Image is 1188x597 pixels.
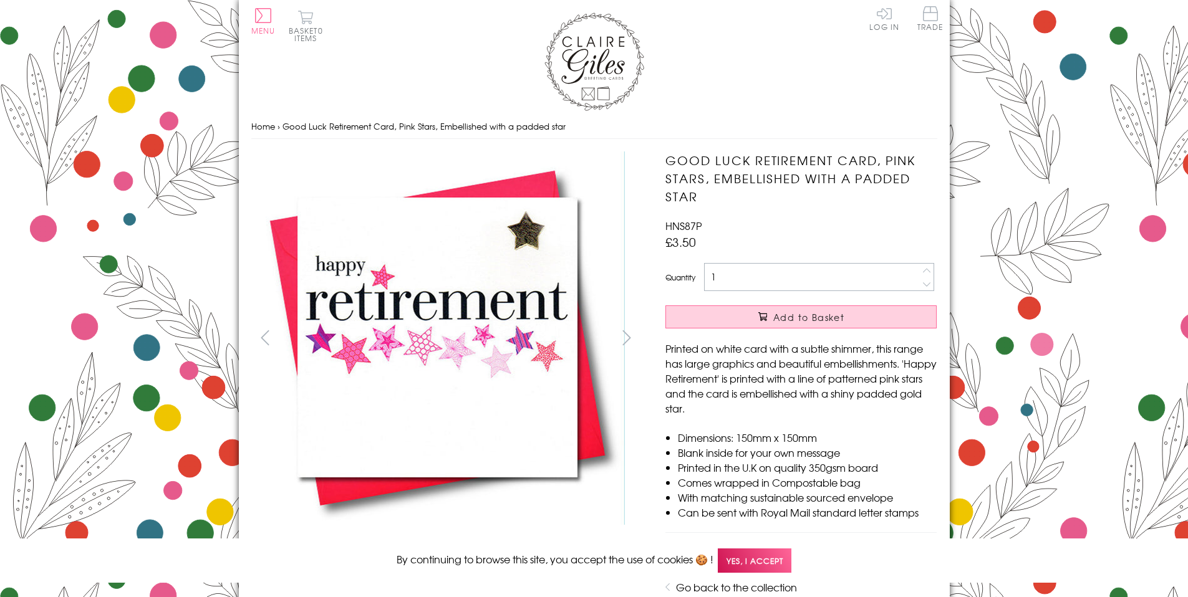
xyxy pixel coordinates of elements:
li: Comes wrapped in Compostable bag [678,475,937,490]
span: › [278,120,280,132]
label: Quantity [665,272,695,283]
li: With matching sustainable sourced envelope [678,490,937,505]
button: Menu [251,8,276,34]
img: Good Luck Retirement Card, Pink Stars, Embellished with a padded star [640,151,1015,525]
li: Blank inside for your own message [678,445,937,460]
li: Printed in the U.K on quality 350gsm board [678,460,937,475]
button: Basket0 items [289,10,323,42]
li: Can be sent with Royal Mail standard letter stamps [678,505,937,520]
a: Home [251,120,275,132]
span: Menu [251,25,276,36]
p: Printed on white card with a subtle shimmer, this range has large graphics and beautiful embellis... [665,341,937,416]
a: Log In [869,6,899,31]
button: prev [251,323,279,351]
img: Claire Giles Greetings Cards [544,12,644,111]
h1: Good Luck Retirement Card, Pink Stars, Embellished with a padded star [665,151,937,205]
span: Add to Basket [773,311,844,323]
button: next [612,323,640,351]
button: Add to Basket [665,305,937,328]
span: Trade [917,6,944,31]
span: £3.50 [665,233,696,251]
span: HNS87P [665,218,702,233]
span: Good Luck Retirement Card, Pink Stars, Embellished with a padded star [283,120,566,132]
li: Dimensions: 150mm x 150mm [678,430,937,445]
nav: breadcrumbs [251,114,937,140]
span: Yes, I accept [718,548,791,573]
a: Trade [917,6,944,33]
a: Go back to the collection [676,580,797,595]
img: Good Luck Retirement Card, Pink Stars, Embellished with a padded star [251,151,625,525]
span: 0 items [294,25,323,44]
